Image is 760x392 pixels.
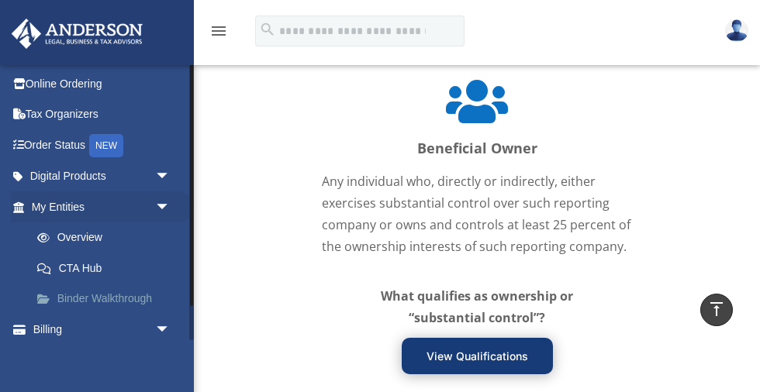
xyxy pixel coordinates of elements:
[322,170,632,257] p: Any individual who, directly or indirectly, either exercises substantial control over such report...
[11,99,194,130] a: Tax Organizers
[11,314,194,345] a: Billingarrow_drop_down
[259,21,276,38] i: search
[725,19,748,42] img: User Pic
[22,284,194,315] a: Binder Walkthrough
[209,22,228,40] i: menu
[155,191,186,223] span: arrow_drop_down
[707,300,726,318] i: vertical_align_top
[380,285,574,328] p: What qualifies as ownership or “substantial control”?
[22,253,186,284] a: CTA Hub
[11,191,194,222] a: My Entitiesarrow_drop_down
[700,294,733,326] a: vertical_align_top
[11,161,194,192] a: Digital Productsarrow_drop_down
[194,136,760,161] p: Beneficial Owner
[446,77,508,126] span: 
[89,134,123,157] div: NEW
[155,161,186,193] span: arrow_drop_down
[22,222,194,253] a: Overview
[402,338,553,375] a: View Qualifications
[7,19,147,49] img: Anderson Advisors Platinum Portal
[11,68,194,99] a: Online Ordering
[11,129,194,161] a: Order StatusNEW
[209,27,228,40] a: menu
[155,314,186,346] span: arrow_drop_down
